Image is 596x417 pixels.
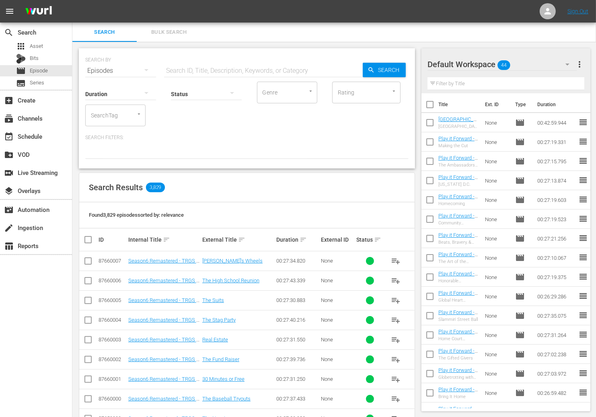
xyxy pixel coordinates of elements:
[578,291,588,301] span: reorder
[321,356,354,362] div: None
[534,287,578,306] td: 00:26:29.286
[438,278,479,283] div: Honorable Adventures
[99,356,126,362] div: 87660002
[578,310,588,320] span: reorder
[300,236,307,243] span: sort
[515,349,525,359] span: Episode
[142,28,196,37] span: Bulk Search
[578,156,588,166] span: reorder
[482,132,512,152] td: None
[386,330,405,349] button: playlist_add
[276,258,319,264] div: 00:27:34.820
[578,407,588,417] span: reorder
[515,272,525,282] span: Episode
[438,309,478,333] a: Play it Forward - S02E16 - Slammin' Street Ball
[202,396,251,402] a: The Baseball Tryouts
[128,258,199,276] a: Season6 Remastered - TRGS - S06E24 - [PERSON_NAME]'s Wheels
[276,356,319,362] div: 00:27:39.736
[99,317,126,323] div: 87660004
[321,337,354,343] div: None
[128,277,199,296] a: Season6 Remastered - TRGS - S06E23 - The High School Reunion
[515,118,525,127] span: Episode
[202,376,245,382] a: 30 Minutes or Free
[77,28,132,37] span: Search
[438,259,479,264] div: The Art of the Game
[4,223,14,233] span: Ingestion
[438,162,479,168] div: The Ambassadors of Goodwill
[391,296,401,305] span: playlist_add
[578,175,588,185] span: reorder
[575,60,584,69] span: more_vert
[438,290,478,308] a: Play it Forward - S02E17 - Global Heart Warming
[391,276,401,286] span: playlist_add
[438,271,478,295] a: Play it Forward - S02E18 - Honorable Adventures
[438,174,478,204] a: Play it Forward - S01E24 - [US_STATE][GEOGRAPHIC_DATA]
[321,376,354,382] div: None
[202,297,224,303] a: The Suits
[375,63,406,77] span: Search
[386,251,405,271] button: playlist_add
[321,236,354,243] div: External ID
[5,6,14,16] span: menu
[307,87,314,95] button: Open
[4,150,14,160] span: VOD
[482,383,512,403] td: None
[438,143,479,148] div: Making the Cut
[578,117,588,127] span: reorder
[386,370,405,389] button: playlist_add
[391,256,401,266] span: playlist_add
[534,152,578,171] td: 00:27:15.795
[515,407,525,417] span: Episode
[438,348,478,366] a: Play it Forward - S02E14 - The Gifted Givers
[515,253,525,263] span: Episode
[386,310,405,330] button: playlist_add
[438,240,479,245] div: Beats, Bravery, & Basketball
[4,168,14,178] span: Live Streaming
[515,195,525,205] span: Episode
[276,337,319,343] div: 00:27:31.550
[99,376,126,382] div: 87660001
[515,369,525,378] span: Episode
[534,364,578,383] td: 00:27:03.972
[578,195,588,204] span: reorder
[482,345,512,364] td: None
[534,132,578,152] td: 00:27:19.331
[202,356,239,362] a: The Fund Raiser
[534,345,578,364] td: 00:27:02.238
[276,317,319,323] div: 00:27:40.216
[482,267,512,287] td: None
[438,155,478,179] a: Play it Forward - S01E25 - The Ambassadors of Goodwill
[438,329,478,347] a: Play it Forward - S02E15 - Home Court Advantage
[482,113,512,132] td: None
[510,93,532,116] th: Type
[532,93,581,116] th: Duration
[146,183,165,192] span: 3,829
[438,386,478,405] a: Play it Forward - S02E12 - Bring It Home
[480,93,511,116] th: Ext. ID
[30,42,43,50] span: Asset
[438,317,479,322] div: Slammin' Street Ball
[19,2,58,21] img: ans4CAIJ8jUAAAAAAAAAAAAAAAAAAAAAAAAgQb4GAAAAAAAAAAAAAAAAAAAAAAAAJMjXAAAAAAAAAAAAAAAAAAAAAAAAgAT5G...
[482,152,512,171] td: None
[578,272,588,281] span: reorder
[4,28,14,37] span: Search
[578,233,588,243] span: reorder
[386,271,405,290] button: playlist_add
[321,297,354,303] div: None
[391,355,401,364] span: playlist_add
[515,156,525,166] span: Episode
[276,396,319,402] div: 00:27:37.433
[202,317,236,323] a: The Stag Party
[534,325,578,345] td: 00:27:31.264
[391,394,401,404] span: playlist_add
[16,66,26,76] span: Episode
[202,235,274,244] div: External Title
[438,201,479,206] div: Homecoming
[163,236,170,243] span: sort
[128,376,199,388] a: Season6 Remastered - TRGS - S06E18 - 30 Minutes or Free
[482,248,512,267] td: None
[515,388,525,398] span: Episode
[391,335,401,345] span: playlist_add
[99,337,126,343] div: 87660003
[390,87,398,95] button: Open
